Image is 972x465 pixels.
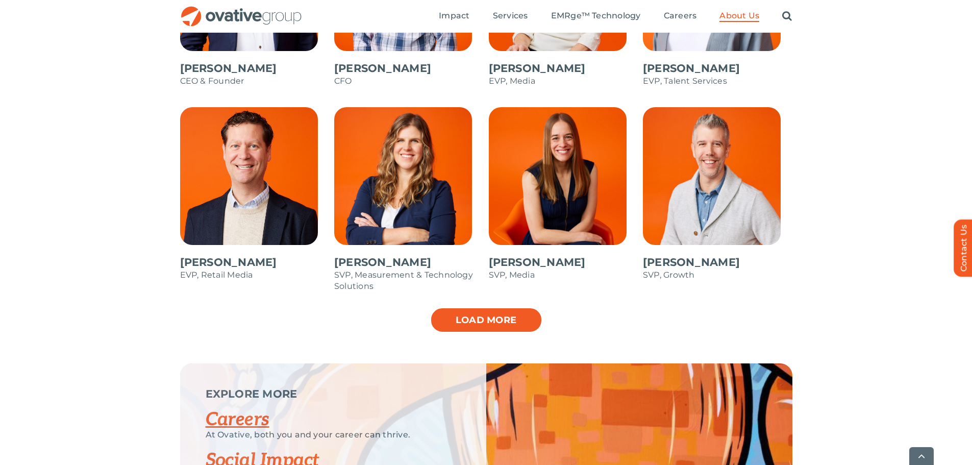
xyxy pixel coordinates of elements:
[206,430,461,440] p: At Ovative, both you and your career can thrive.
[180,5,303,15] a: OG_Full_horizontal_RGB
[439,11,469,21] span: Impact
[551,11,641,21] span: EMRge™ Technology
[719,11,759,21] span: About Us
[439,11,469,22] a: Impact
[664,11,697,21] span: Careers
[430,307,542,333] a: Load more
[719,11,759,22] a: About Us
[782,11,792,22] a: Search
[664,11,697,22] a: Careers
[551,11,641,22] a: EMRge™ Technology
[206,408,269,431] a: Careers
[206,389,461,399] p: EXPLORE MORE
[493,11,528,22] a: Services
[493,11,528,21] span: Services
